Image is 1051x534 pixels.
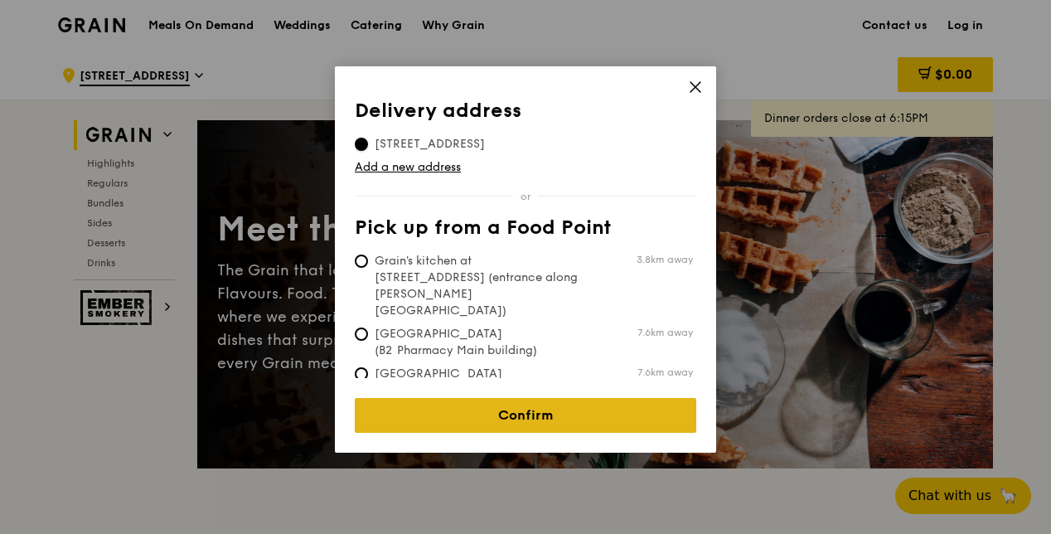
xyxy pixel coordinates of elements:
span: [GEOGRAPHIC_DATA] (B2 Pharmacy Main building) [355,326,602,359]
input: [GEOGRAPHIC_DATA] (B2 Pharmacy Main building)7.6km away [355,328,368,341]
th: Pick up from a Food Point [355,216,696,246]
a: Confirm [355,398,696,433]
span: 3.8km away [637,253,693,266]
input: Grain's kitchen at [STREET_ADDRESS] (entrance along [PERSON_NAME][GEOGRAPHIC_DATA])3.8km away [355,255,368,268]
th: Delivery address [355,100,696,129]
span: [STREET_ADDRESS] [355,136,505,153]
input: [STREET_ADDRESS] [355,138,368,151]
span: Grain's kitchen at [STREET_ADDRESS] (entrance along [PERSON_NAME][GEOGRAPHIC_DATA]) [355,253,602,319]
span: 7.6km away [637,326,693,339]
span: 7.6km away [637,366,693,379]
span: [GEOGRAPHIC_DATA] (Level 1 [PERSON_NAME] block drop-off point) [355,366,602,415]
input: [GEOGRAPHIC_DATA] (Level 1 [PERSON_NAME] block drop-off point)7.6km away [355,367,368,381]
a: Add a new address [355,159,696,176]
